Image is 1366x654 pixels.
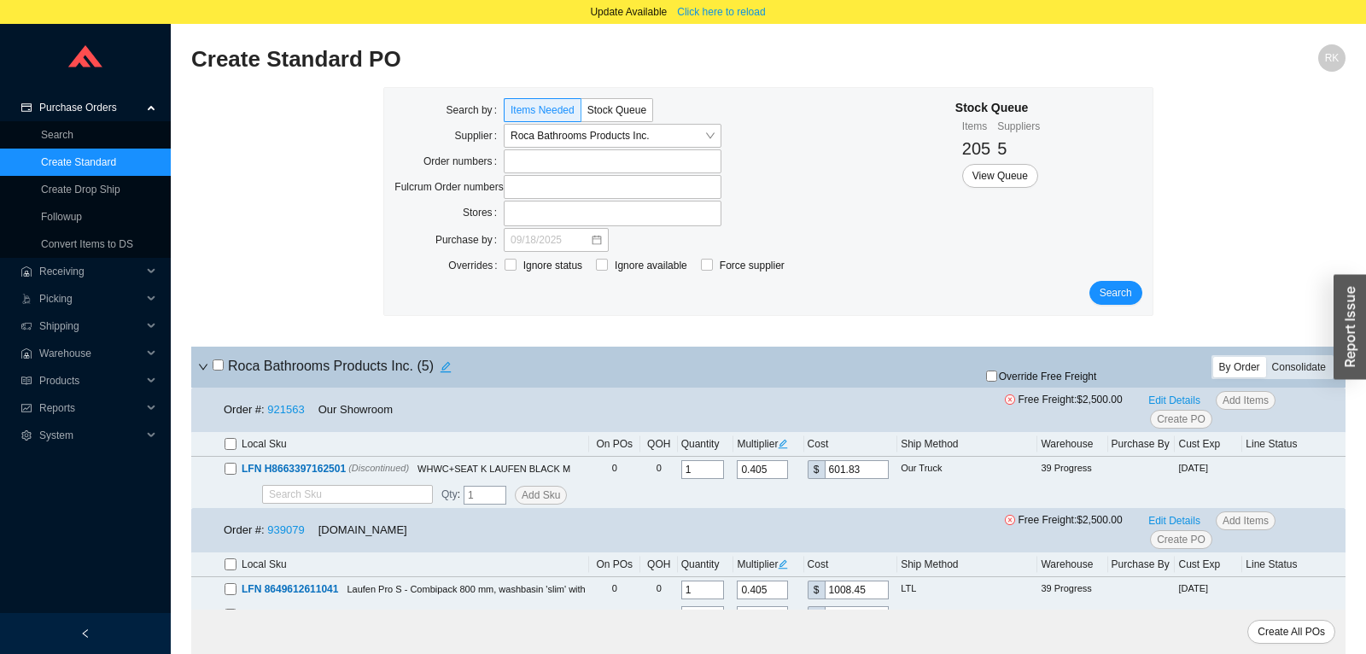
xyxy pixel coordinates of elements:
[455,124,504,148] label: Supplier:
[20,102,32,113] span: credit-card
[1100,284,1132,301] span: Search
[1005,511,1141,549] span: Free Freight:
[1141,391,1207,410] button: Edit Details
[435,361,457,373] span: edit
[897,603,1037,628] td: LTL
[267,403,304,416] a: 921563
[1089,281,1142,305] button: Search
[897,552,1037,577] th: Ship Method
[986,371,997,382] input: Override Free Freight
[962,164,1038,188] button: View Queue
[1148,512,1200,529] span: Edit Details
[1037,577,1107,603] td: 39 Progress
[808,581,825,599] div: $
[1258,623,1325,640] span: Create All POs
[1175,603,1242,628] td: [DATE]
[80,628,90,639] span: left
[640,603,678,628] td: 0
[778,439,788,449] span: edit
[1242,432,1346,457] th: Line Status
[972,167,1028,184] span: View Queue
[778,559,788,569] span: edit
[678,552,734,577] th: Quantity
[267,523,304,536] a: 939079
[517,257,589,274] span: Ignore status
[589,457,640,482] td: 0
[20,430,32,441] span: setting
[1247,620,1335,644] button: Create All POs
[464,486,506,505] input: 1
[417,464,570,474] span: WHWC+SEAT K LAUFEN BLACK M
[347,584,876,594] span: Laufen Pro S - Combipack 800 mm, washbasin 'slim' with vanity unit 'Base' with 2 drawers, incl. d...
[242,435,287,453] span: Local Sku
[39,94,142,121] span: Purchase Orders
[1216,391,1276,410] button: Add Items
[39,312,142,340] span: Shipping
[1005,515,1015,525] span: close-circle
[640,432,678,457] th: QOH
[999,371,1097,382] span: Override Free Freight
[41,211,82,223] a: Followup
[41,129,73,141] a: Search
[20,376,32,386] span: read
[608,257,694,274] span: Ignore available
[1005,394,1015,405] span: close-circle
[39,340,142,367] span: Warehouse
[1005,391,1141,429] span: Free Freight:
[1077,394,1122,406] span: $2,500.00
[39,285,142,312] span: Picking
[808,460,825,479] div: $
[423,149,504,173] label: Order numbers
[441,486,460,505] span: :
[589,552,640,577] th: On POs
[640,457,678,482] td: 0
[1242,552,1346,577] th: Line Status
[1037,552,1107,577] th: Warehouse
[737,435,800,453] div: Multiplier
[417,359,434,373] span: ( 5 )
[39,367,142,394] span: Products
[39,422,142,449] span: System
[511,125,715,147] span: Roca Bathrooms Products Inc.
[897,457,1037,482] td: Our Truck
[897,432,1037,457] th: Ship Method
[1325,44,1340,72] span: RK
[962,118,990,135] div: Items
[1037,432,1107,457] th: Warehouse
[1175,552,1242,577] th: Cust Exp
[1108,552,1176,577] th: Purchase By
[808,606,825,625] div: $
[962,139,990,158] span: 205
[1216,511,1276,530] button: Add Items
[447,98,504,122] label: Search by
[441,488,458,500] span: Qty
[804,552,898,577] th: Cost
[1077,514,1122,526] span: $2,500.00
[997,139,1007,158] span: 5
[640,552,678,577] th: QOH
[589,603,640,628] td: 0
[997,118,1040,135] div: Suppliers
[1175,577,1242,603] td: [DATE]
[511,231,590,248] input: 09/18/2025
[587,104,646,116] span: Stock Queue
[213,355,458,379] h4: Roca Bathrooms Products Inc.
[589,577,640,603] td: 0
[434,355,458,379] button: edit
[242,463,346,475] span: LFN H8663397162501
[39,394,142,422] span: Reports
[677,3,765,20] span: Click here to reload
[41,238,133,250] a: Convert Items to DS
[242,583,338,595] span: LFN 8649612611041
[191,44,1057,74] h2: Create Standard PO
[463,201,504,225] label: Stores
[955,98,1040,118] div: Stock Queue
[1108,432,1176,457] th: Purchase By
[41,184,120,196] a: Create Drop Ship
[515,486,567,505] button: Add Sku
[20,403,32,413] span: fund
[224,403,265,416] span: Order #:
[640,577,678,603] td: 0
[318,403,393,416] span: Our Showroom
[804,432,898,457] th: Cost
